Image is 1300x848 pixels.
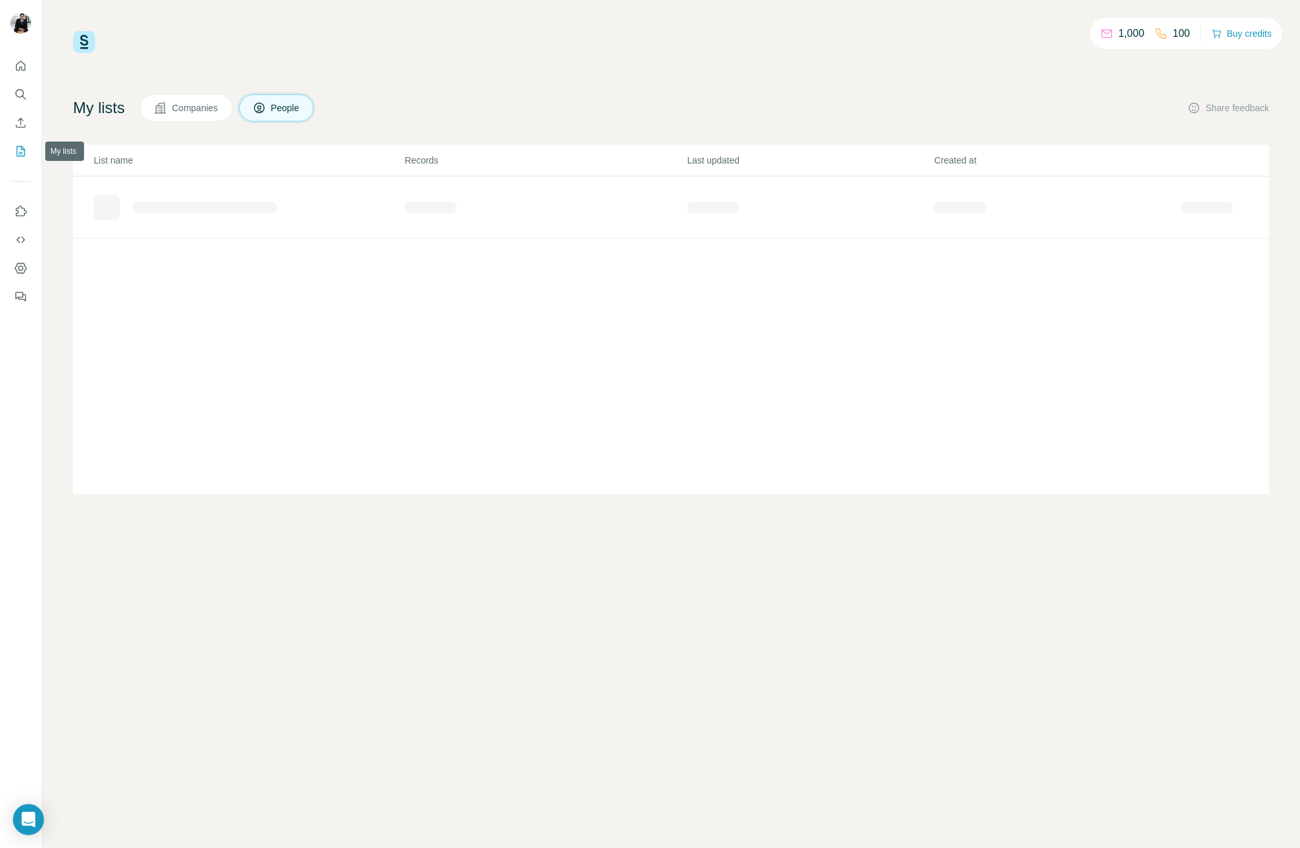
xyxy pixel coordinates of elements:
[1188,101,1269,114] button: Share feedback
[10,140,31,163] button: My lists
[1173,26,1190,41] p: 100
[94,154,403,167] p: List name
[271,101,301,114] span: People
[73,98,125,118] h4: My lists
[687,154,933,167] p: Last updated
[10,200,31,223] button: Use Surfe on LinkedIn
[13,804,44,835] div: Open Intercom Messenger
[73,31,95,53] img: Surfe Logo
[10,111,31,134] button: Enrich CSV
[172,101,219,114] span: Companies
[10,285,31,308] button: Feedback
[405,154,686,167] p: Records
[10,54,31,78] button: Quick start
[10,257,31,280] button: Dashboard
[1118,26,1144,41] p: 1,000
[10,228,31,251] button: Use Surfe API
[934,154,1180,167] p: Created at
[1211,25,1272,43] button: Buy credits
[10,83,31,106] button: Search
[10,13,31,34] img: Avatar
